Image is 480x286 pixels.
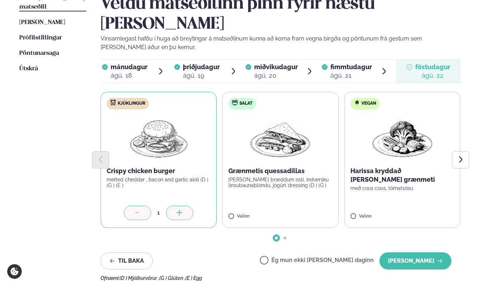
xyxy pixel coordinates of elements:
[275,237,278,239] span: Go to slide 1
[101,275,461,281] div: Ofnæmi:
[228,177,332,188] p: [PERSON_NAME] bræddum osti, indversku linsubaunablöndu, jógúrt dressing (D ) (G )
[118,101,145,106] span: Kjúklingur
[107,177,210,188] p: melted cheddar , bacon and garlic aioli (D ) (G ) (E )
[19,19,65,25] span: [PERSON_NAME]
[159,275,185,281] span: (G ) Glúten ,
[19,35,62,41] span: Prófílstillingar
[330,63,372,71] span: fimmtudagur
[111,71,147,80] div: ágú. 18
[183,63,220,71] span: þriðjudagur
[19,18,65,27] a: [PERSON_NAME]
[354,100,360,105] img: Vegan.svg
[19,34,62,42] a: Prófílstillingar
[415,63,450,71] span: föstudagur
[107,167,210,175] p: Crispy chicken burger
[350,167,454,184] p: Harissa kryddað [PERSON_NAME] grænmeti
[254,63,298,71] span: miðvikudagur
[379,252,451,270] button: [PERSON_NAME]
[127,115,190,161] img: Hamburger.png
[371,115,434,161] img: Vegan.png
[19,50,59,56] span: Pöntunarsaga
[19,66,38,72] span: Útskrá
[415,71,450,80] div: ágú. 22
[111,63,147,71] span: mánudagur
[101,252,153,270] button: Til baka
[239,101,252,106] span: Salat
[362,101,376,106] span: Vegan
[183,71,220,80] div: ágú. 19
[249,115,312,161] img: Quesadilla.png
[151,209,166,217] div: 1
[110,100,116,105] img: chicken.svg
[101,34,461,52] p: Vinsamlegast hafðu í huga að breytingar á matseðlinum kunna að koma fram vegna birgða og pöntunum...
[330,71,372,80] div: ágú. 21
[19,49,59,58] a: Pöntunarsaga
[232,100,238,105] img: salad.svg
[120,275,159,281] span: (D ) Mjólkurvörur ,
[19,65,38,73] a: Útskrá
[7,264,22,279] a: Cookie settings
[185,275,202,281] span: (E ) Egg
[92,151,109,168] button: Previous slide
[350,185,454,191] p: með cous cous, tómatsósu
[452,151,469,168] button: Next slide
[254,71,298,80] div: ágú. 20
[228,167,332,175] p: Grænmetis quessadillas
[283,237,286,239] span: Go to slide 2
